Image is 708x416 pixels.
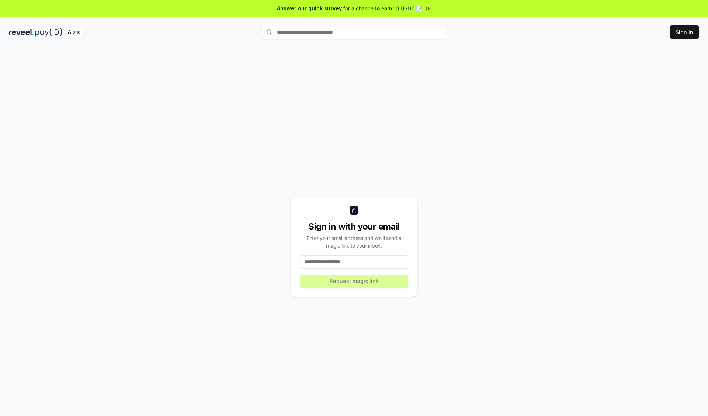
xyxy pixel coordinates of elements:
div: Alpha [64,28,84,37]
span: Answer our quick survey [277,4,342,12]
img: reveel_dark [9,28,34,37]
span: for a chance to earn 10 USDT 📝 [343,4,422,12]
img: pay_id [35,28,62,37]
button: Sign In [670,25,699,39]
img: logo_small [350,206,358,215]
div: Enter your email address and we’ll send a magic link to your inbox. [300,234,408,249]
div: Sign in with your email [300,221,408,233]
